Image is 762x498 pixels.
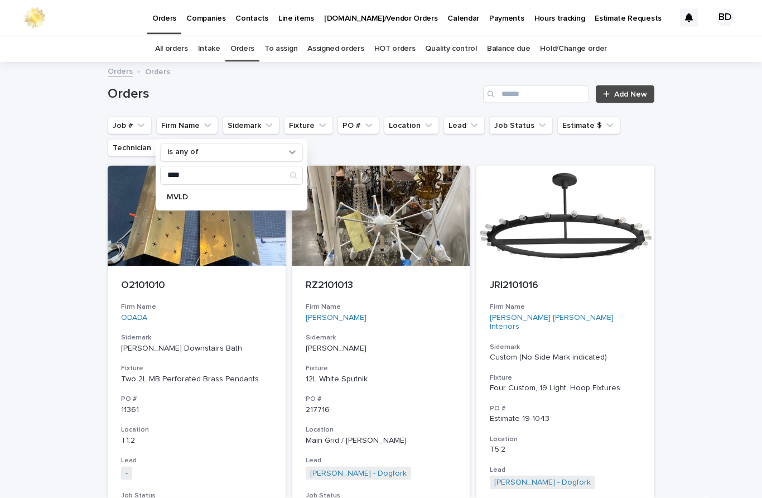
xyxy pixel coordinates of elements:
img: 0ffKfDbyRa2Iv8hnaAqg [22,7,47,29]
a: Balance due [487,36,530,62]
div: Four Custom, 19 Light, Hoop Fixtures [490,384,641,393]
p: [PERSON_NAME] Downstairs Bath [121,344,272,353]
p: O2101010 [121,280,272,292]
button: Lead [443,117,485,135]
h3: Lead [306,456,457,465]
a: [PERSON_NAME] [PERSON_NAME] Interiors [490,313,641,332]
a: [PERSON_NAME] - Dogfork [310,469,407,478]
a: Add New [596,85,654,103]
a: Orders [230,36,254,62]
a: Intake [198,36,220,62]
p: [PERSON_NAME] [306,344,457,353]
a: Orders [108,64,133,77]
h3: Sidemark [306,333,457,342]
button: Job # [108,117,152,135]
h3: PO # [121,395,272,404]
button: Estimate $ [557,117,620,135]
button: Location [384,117,439,135]
p: Main Grid / [PERSON_NAME] [306,436,457,446]
h3: Firm Name [121,303,272,312]
h3: Location [490,435,641,444]
p: Custom (No Side Mark indicated) [490,353,641,362]
button: Fixture [284,117,333,135]
p: T1.2 [121,436,272,446]
div: Search [160,166,303,185]
div: Two 2L MB Perforated Brass Pendants [121,375,272,384]
button: Technician [108,139,170,157]
a: All orders [155,36,188,62]
button: Firm Name [156,117,218,135]
p: MVLD [167,194,285,202]
a: - [126,469,128,478]
p: Orders [145,65,170,77]
h3: Sidemark [490,343,641,352]
h3: Fixture [121,364,272,373]
input: Search [161,167,302,185]
p: 11361 [121,405,272,415]
a: To assign [264,36,297,62]
p: is any of [167,148,199,157]
a: Hold/Change order [540,36,607,62]
h3: Sidemark [121,333,272,342]
h3: PO # [490,404,641,413]
h3: Location [306,425,457,434]
a: [PERSON_NAME] [306,313,366,323]
p: JRI2101016 [490,280,641,292]
input: Search [483,85,589,103]
a: Quality control [425,36,476,62]
div: BD [716,9,734,27]
button: Photos/Docs [174,139,245,157]
h3: PO # [306,395,457,404]
a: [PERSON_NAME] - Dogfork [494,478,591,487]
div: 12L White Sputnik [306,375,457,384]
p: Estimate 19-1043 [490,414,641,424]
h3: Firm Name [490,303,641,312]
h1: Orders [108,86,479,102]
a: ODADA [121,313,147,323]
h3: Fixture [306,364,457,373]
h3: Lead [490,466,641,475]
p: T5.2 [490,445,641,454]
span: Add New [614,90,647,98]
h3: Lead [121,456,272,465]
h3: Fixture [490,373,641,382]
button: PO # [337,117,379,135]
button: Job Status [489,117,553,135]
h3: Location [121,425,272,434]
p: RZ2101013 [306,280,457,292]
a: Assigned orders [307,36,364,62]
h3: Firm Name [306,303,457,312]
p: 217716 [306,405,457,415]
a: HOT orders [374,36,416,62]
button: Sidemark [223,117,279,135]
